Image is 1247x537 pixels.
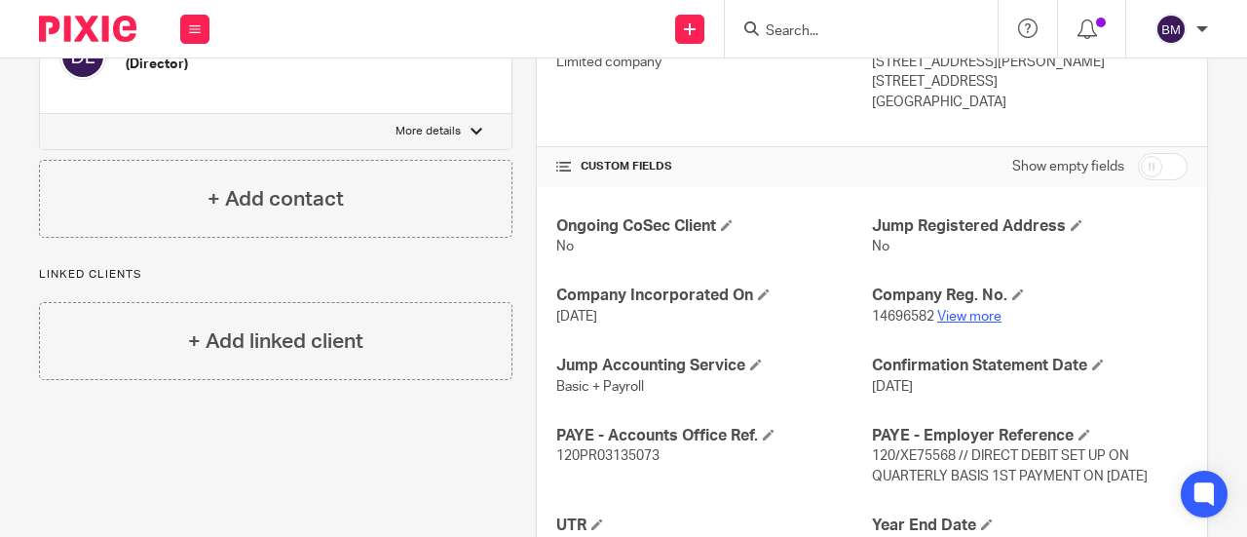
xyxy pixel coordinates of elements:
span: [DATE] [872,380,913,394]
p: Linked clients [39,267,512,283]
span: No [872,240,889,253]
h4: + Add contact [208,184,344,214]
h4: Company Incorporated On [556,286,872,306]
p: [STREET_ADDRESS] [872,72,1188,92]
span: [DATE] [556,310,597,324]
p: More details [396,124,461,139]
h4: Confirmation Statement Date [872,356,1188,376]
h4: PAYE - Accounts Office Ref. [556,426,872,446]
h4: UTR [556,516,872,536]
a: View more [937,310,1001,324]
span: 120PR03135073 [556,449,660,463]
span: Basic + Payroll [556,380,644,394]
span: 14696582 [872,310,934,324]
h5: (Director) [126,55,251,74]
h4: + Add linked client [188,326,363,357]
input: Search [764,23,939,41]
p: [GEOGRAPHIC_DATA] [872,93,1188,112]
label: Show empty fields [1012,157,1124,176]
h4: Jump Accounting Service [556,356,872,376]
h4: Ongoing CoSec Client [556,216,872,237]
h4: Company Reg. No. [872,286,1188,306]
img: svg%3E [1155,14,1187,45]
p: [STREET_ADDRESS][PERSON_NAME] [872,53,1188,72]
img: Pixie [39,16,136,42]
h4: Year End Date [872,516,1188,536]
h4: CUSTOM FIELDS [556,159,872,174]
span: No [556,240,574,253]
h4: PAYE - Employer Reference [872,426,1188,446]
span: 120/XE75568 // DIRECT DEBIT SET UP ON QUARTERLY BASIS 1ST PAYMENT ON [DATE] [872,449,1148,482]
h4: Jump Registered Address [872,216,1188,237]
p: Limited company [556,53,872,72]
